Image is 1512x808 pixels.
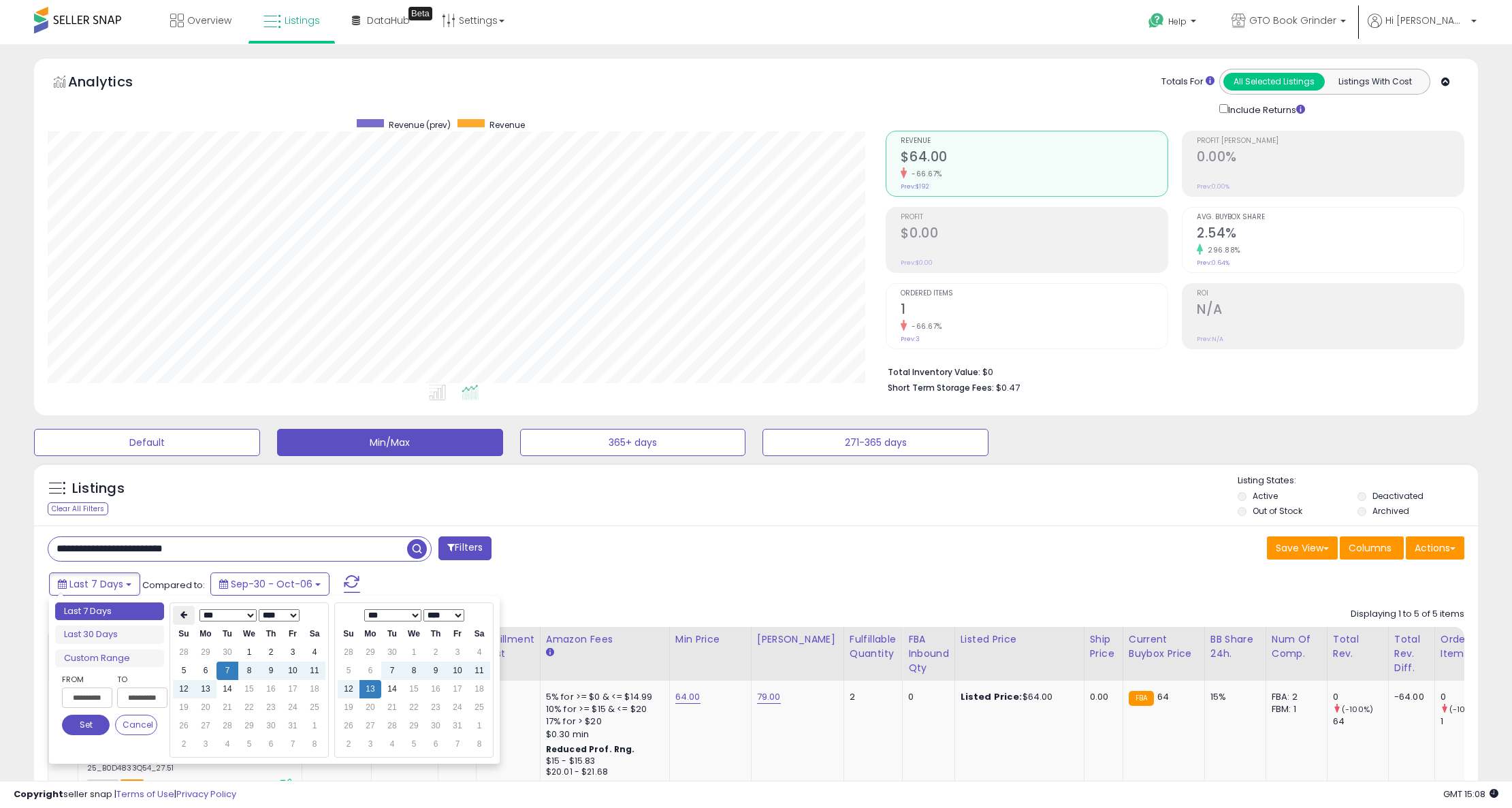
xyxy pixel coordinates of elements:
[482,632,534,661] div: Fulfillment Cost
[304,643,325,662] td: 4
[901,149,1168,167] h2: $64.00
[55,626,164,644] li: Last 30 Days
[850,632,897,661] div: Fulfillable Quantity
[282,735,304,754] td: 7
[546,691,659,703] div: 5% for >= $0 & <= $14.99
[468,643,490,662] td: 4
[359,643,381,662] td: 29
[403,662,425,680] td: 8
[173,735,195,754] td: 2
[173,625,195,643] th: Su
[282,717,304,735] td: 31
[216,698,238,717] td: 21
[216,735,238,754] td: 4
[1161,76,1215,88] div: Totals For
[1272,703,1317,715] div: FBM: 1
[1138,2,1210,44] a: Help
[901,138,1168,145] span: Revenue
[195,680,216,698] td: 13
[1197,259,1229,267] small: Prev: 0.64%
[282,643,304,662] td: 3
[403,643,425,662] td: 1
[908,691,944,703] div: 0
[260,625,282,643] th: Th
[468,625,490,643] th: Sa
[176,788,236,801] a: Privacy Policy
[48,502,108,515] div: Clear All Filters
[282,698,304,717] td: 24
[282,662,304,680] td: 10
[1272,691,1317,703] div: FBA: 2
[438,536,492,560] button: Filters
[1406,536,1464,560] button: Actions
[901,302,1168,320] h2: 1
[1394,691,1424,703] div: -64.00
[468,662,490,680] td: 11
[338,735,359,754] td: 2
[1253,505,1302,517] label: Out of Stock
[850,691,892,703] div: 2
[338,680,359,698] td: 12
[468,680,490,698] td: 18
[425,735,447,754] td: 6
[34,429,260,456] button: Default
[359,680,381,698] td: 13
[1168,16,1187,27] span: Help
[1441,715,1496,728] div: 1
[338,643,359,662] td: 28
[195,735,216,754] td: 3
[187,14,231,27] span: Overview
[1267,536,1338,560] button: Save View
[408,7,432,20] div: Tooltip anchor
[907,169,942,179] small: -66.67%
[1333,691,1388,703] div: 0
[359,662,381,680] td: 6
[1249,14,1336,27] span: GTO Book Grinder
[359,625,381,643] th: Mo
[1368,14,1477,44] a: Hi [PERSON_NAME]
[489,119,525,131] span: Revenue
[216,643,238,662] td: 30
[1394,632,1429,675] div: Total Rev. Diff.
[238,662,260,680] td: 8
[282,680,304,698] td: 17
[447,643,468,662] td: 3
[447,717,468,735] td: 31
[277,429,503,456] button: Min/Max
[238,625,260,643] th: We
[1148,12,1165,29] i: Get Help
[447,680,468,698] td: 17
[546,743,635,755] b: Reduced Prof. Rng.
[1197,290,1464,297] span: ROI
[238,698,260,717] td: 22
[1157,690,1169,703] span: 64
[195,662,216,680] td: 6
[1197,182,1229,191] small: Prev: 0.00%
[1197,335,1223,343] small: Prev: N/A
[359,698,381,717] td: 20
[238,643,260,662] td: 1
[546,715,659,728] div: 17% for > $20
[238,680,260,698] td: 15
[961,632,1078,647] div: Listed Price
[1340,536,1404,560] button: Columns
[304,662,325,680] td: 11
[55,649,164,668] li: Custom Range
[260,717,282,735] td: 30
[1238,474,1478,487] p: Listing States:
[381,625,403,643] th: Tu
[173,643,195,662] td: 28
[231,577,312,591] span: Sep-30 - Oct-06
[1449,704,1481,715] small: (-100%)
[389,119,451,131] span: Revenue (prev)
[68,72,159,95] h5: Analytics
[1223,73,1325,91] button: All Selected Listings
[142,579,205,592] span: Compared to:
[359,717,381,735] td: 27
[1129,691,1154,706] small: FBA
[888,366,980,378] b: Total Inventory Value:
[447,698,468,717] td: 24
[961,690,1023,703] b: Listed Price:
[381,698,403,717] td: 21
[304,717,325,735] td: 1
